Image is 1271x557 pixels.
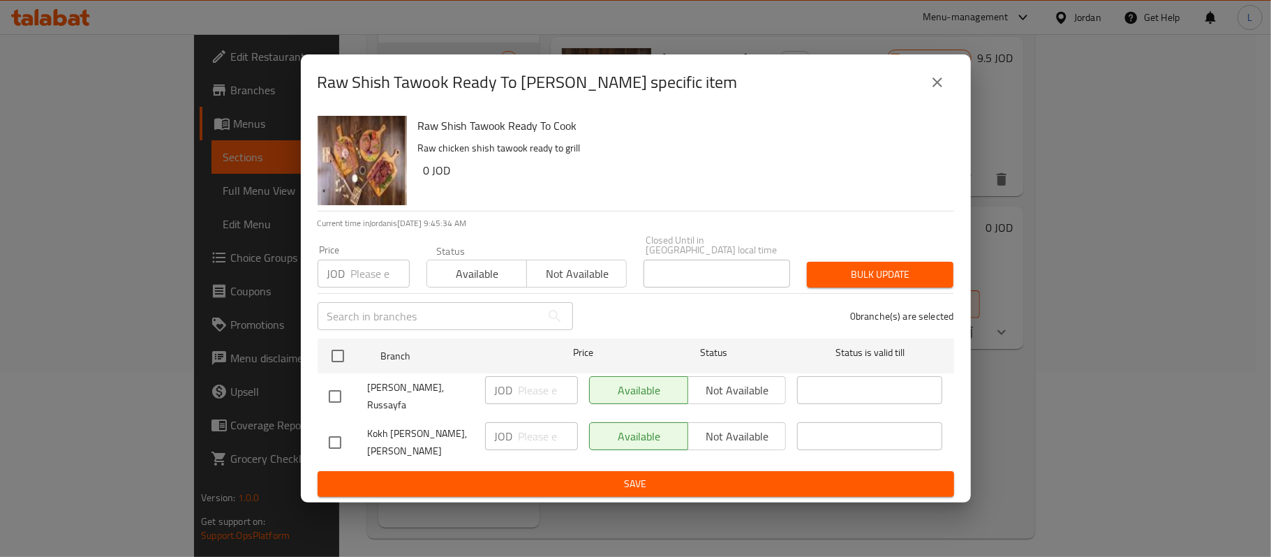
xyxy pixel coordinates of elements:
button: Save [318,471,954,497]
img: Raw Shish Tawook Ready To Cook [318,116,407,205]
p: 0 branche(s) are selected [850,309,954,323]
input: Please enter price [519,376,578,404]
span: Save [329,475,943,493]
p: JOD [495,428,513,445]
button: Available [426,260,527,288]
input: Please enter price [519,422,578,450]
span: Kokh [PERSON_NAME], [PERSON_NAME] [368,425,474,460]
input: Search in branches [318,302,541,330]
p: JOD [327,265,345,282]
span: [PERSON_NAME], Russayfa [368,379,474,414]
p: JOD [495,382,513,399]
span: Status [641,344,786,362]
h2: Raw Shish Tawook Ready To [PERSON_NAME] specific item [318,71,738,94]
span: Available [433,264,521,284]
input: Please enter price [351,260,410,288]
h6: Raw Shish Tawook Ready To Cook [418,116,943,135]
button: close [921,66,954,99]
button: Bulk update [807,262,953,288]
span: Not available [533,264,621,284]
p: Current time in Jordan is [DATE] 9:45:34 AM [318,217,954,230]
span: Branch [380,348,526,365]
span: Status is valid till [797,344,942,362]
p: Raw chicken shish tawook ready to grill [418,140,943,157]
span: Price [537,344,630,362]
button: Not available [526,260,627,288]
span: Bulk update [818,266,942,283]
h6: 0 JOD [424,161,943,180]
